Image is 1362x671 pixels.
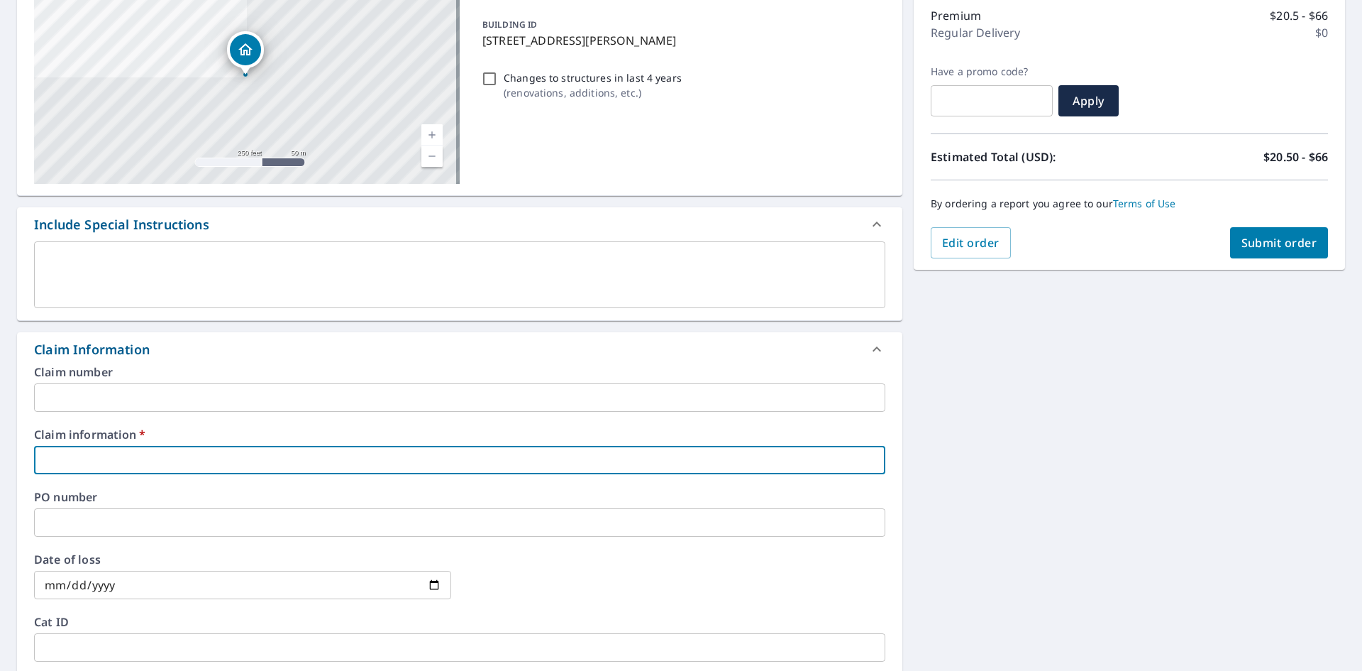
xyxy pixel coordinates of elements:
[1270,7,1328,24] p: $20.5 - $66
[931,24,1020,41] p: Regular Delivery
[482,32,880,49] p: [STREET_ADDRESS][PERSON_NAME]
[34,616,885,628] label: Cat ID
[17,207,902,241] div: Include Special Instructions
[34,340,150,359] div: Claim Information
[504,70,682,85] p: Changes to structures in last 4 years
[1241,235,1317,251] span: Submit order
[34,366,885,378] label: Claim number
[421,124,443,146] a: Current Level 17, Zoom In
[931,148,1129,165] p: Estimated Total (USD):
[17,332,902,366] div: Claim Information
[34,429,885,440] label: Claim information
[931,7,981,24] p: Premium
[1230,227,1329,258] button: Submit order
[34,215,209,234] div: Include Special Instructions
[931,65,1053,78] label: Have a promo code?
[1070,93,1107,109] span: Apply
[931,227,1011,258] button: Edit order
[1113,197,1176,210] a: Terms of Use
[227,31,264,75] div: Dropped pin, building 1, Residential property, 632 S Owen Ave Pasco, WA 99301
[482,18,537,31] p: BUILDING ID
[504,85,682,100] p: ( renovations, additions, etc. )
[1263,148,1328,165] p: $20.50 - $66
[931,197,1328,210] p: By ordering a report you agree to our
[421,146,443,167] a: Current Level 17, Zoom Out
[1058,85,1119,116] button: Apply
[942,235,1000,251] span: Edit order
[34,554,451,565] label: Date of loss
[1315,24,1328,41] p: $0
[34,491,885,503] label: PO number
